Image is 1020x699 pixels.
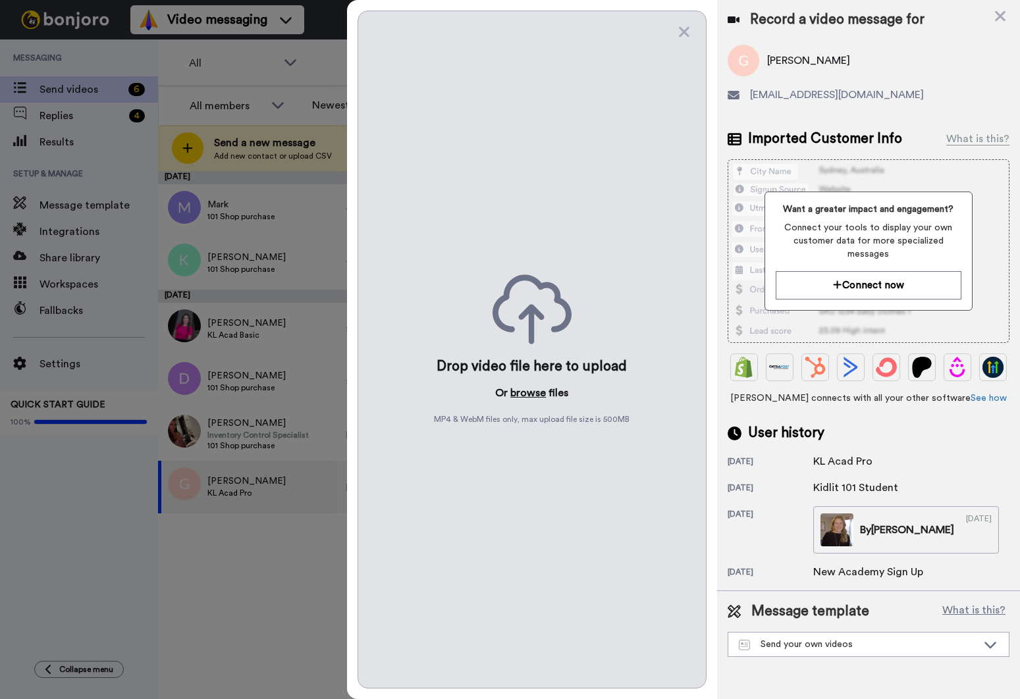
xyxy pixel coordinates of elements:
[938,602,1009,621] button: What is this?
[510,385,546,401] button: browse
[946,131,1009,147] div: What is this?
[748,129,902,149] span: Imported Customer Info
[728,567,813,580] div: [DATE]
[434,414,630,425] span: MP4 & WebM files only, max upload file size is 500 MB
[728,456,813,469] div: [DATE]
[728,482,813,496] div: [DATE]
[813,480,898,496] div: Kidlit 101 Student
[966,513,992,546] div: [DATE]
[495,385,568,401] p: Or files
[728,392,1009,405] span: [PERSON_NAME] connects with all your other software
[840,357,861,378] img: ActiveCampaign
[813,564,923,580] div: New Academy Sign Up
[911,357,932,378] img: Patreon
[805,357,826,378] img: Hubspot
[437,357,627,376] div: Drop video file here to upload
[971,394,1007,403] a: See how
[748,423,824,443] span: User history
[820,513,853,546] img: 44778ef5-cea9-44f1-84ec-76a35524746d-thumb.jpg
[876,357,897,378] img: ConvertKit
[751,602,869,621] span: Message template
[776,271,961,299] button: Connect now
[860,522,954,538] div: By [PERSON_NAME]
[813,453,879,469] div: KL Acad Pro
[982,357,1004,378] img: GoHighLevel
[739,638,977,651] div: Send your own videos
[813,506,999,554] a: By[PERSON_NAME][DATE]
[947,357,968,378] img: Drip
[750,87,924,103] span: [EMAIL_ADDRESS][DOMAIN_NAME]
[739,640,750,650] img: Message-temps.svg
[734,357,755,378] img: Shopify
[776,221,961,261] span: Connect your tools to display your own customer data for more specialized messages
[769,357,790,378] img: Ontraport
[728,509,813,554] div: [DATE]
[776,203,961,216] span: Want a greater impact and engagement?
